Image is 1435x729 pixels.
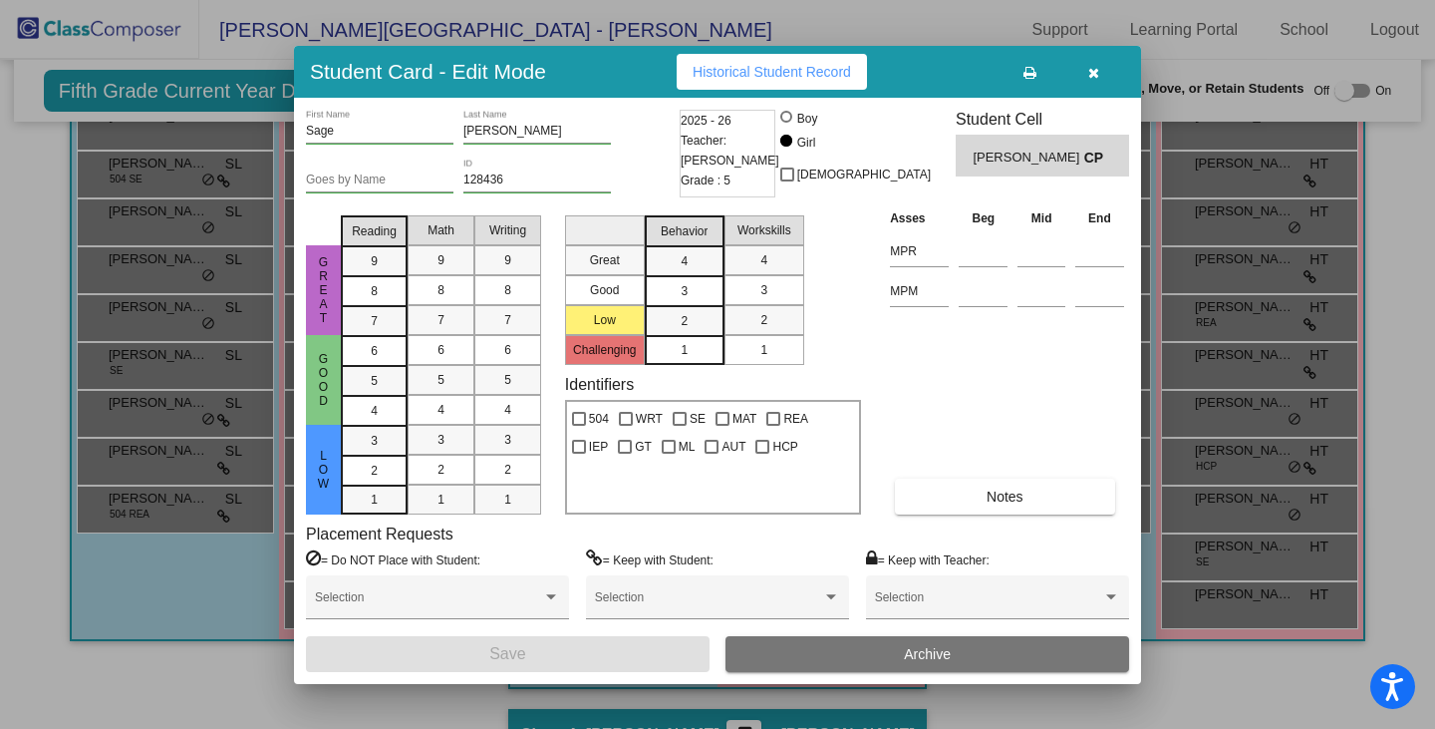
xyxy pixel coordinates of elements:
[489,645,525,662] span: Save
[589,407,609,431] span: 504
[721,435,745,459] span: AUT
[371,312,378,330] span: 7
[586,549,714,569] label: = Keep with Student:
[732,407,756,431] span: MAT
[504,431,511,449] span: 3
[306,174,453,187] input: goes by name
[371,462,378,480] span: 2
[504,251,511,269] span: 9
[1070,207,1129,229] th: End
[504,371,511,389] span: 5
[681,171,730,190] span: Grade : 5
[437,401,444,419] span: 4
[504,281,511,299] span: 8
[681,282,688,300] span: 3
[463,174,611,187] input: Enter ID
[306,549,480,569] label: = Do NOT Place with Student:
[690,407,706,431] span: SE
[681,131,779,171] span: Teacher: [PERSON_NAME]
[661,222,708,240] span: Behavior
[489,221,526,239] span: Writing
[1012,207,1070,229] th: Mid
[737,221,791,239] span: Workskills
[437,251,444,269] span: 9
[437,431,444,449] span: 3
[437,341,444,359] span: 6
[306,636,710,672] button: Save
[371,342,378,360] span: 6
[504,401,511,419] span: 4
[796,110,818,128] div: Boy
[306,525,453,544] label: Placement Requests
[437,281,444,299] span: 8
[589,435,608,459] span: IEP
[371,432,378,450] span: 3
[371,372,378,390] span: 5
[504,311,511,329] span: 7
[428,221,454,239] span: Math
[635,435,652,459] span: GT
[504,341,511,359] span: 6
[310,59,546,84] h3: Student Card - Edit Mode
[679,435,696,459] span: ML
[681,252,688,270] span: 4
[437,371,444,389] span: 5
[954,207,1012,229] th: Beg
[681,341,688,359] span: 1
[895,479,1114,515] button: Notes
[772,435,797,459] span: HCP
[371,282,378,300] span: 8
[904,646,951,662] span: Archive
[797,163,931,186] span: [DEMOGRAPHIC_DATA]
[315,255,333,325] span: Great
[725,636,1129,672] button: Archive
[760,251,767,269] span: 4
[760,311,767,329] span: 2
[437,311,444,329] span: 7
[783,407,808,431] span: REA
[885,207,954,229] th: Asses
[371,491,378,509] span: 1
[987,489,1023,505] span: Notes
[371,252,378,270] span: 9
[371,402,378,420] span: 4
[681,312,688,330] span: 2
[315,449,333,491] span: Low
[956,110,1129,129] h3: Student Cell
[890,236,949,266] input: assessment
[352,222,397,240] span: Reading
[681,111,731,131] span: 2025 - 26
[565,375,634,394] label: Identifiers
[1084,148,1112,169] span: CP
[890,276,949,306] input: assessment
[796,134,816,152] div: Girl
[437,461,444,479] span: 2
[504,461,511,479] span: 2
[315,352,333,408] span: Good
[636,407,663,431] span: WRT
[677,54,867,90] button: Historical Student Record
[504,491,511,509] span: 1
[866,549,990,569] label: = Keep with Teacher:
[437,491,444,509] span: 1
[693,64,851,80] span: Historical Student Record
[760,341,767,359] span: 1
[760,281,767,299] span: 3
[973,148,1083,169] span: [PERSON_NAME]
